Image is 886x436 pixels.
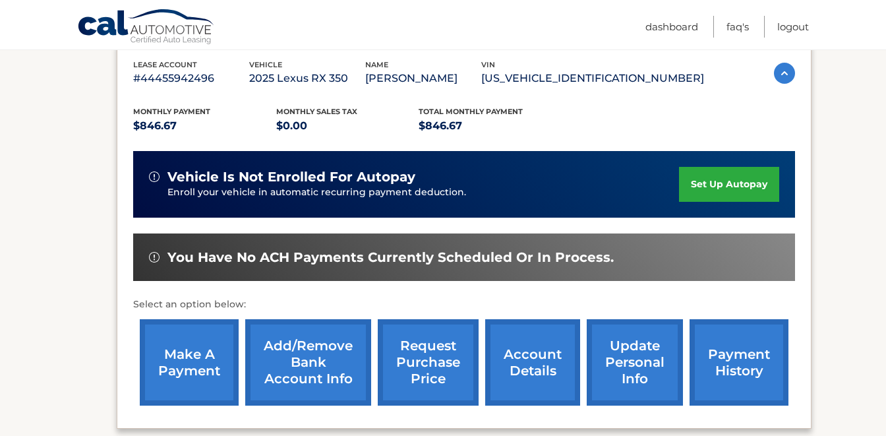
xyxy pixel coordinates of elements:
a: account details [485,319,580,406]
span: vin [481,60,495,69]
a: Logout [777,16,809,38]
p: $846.67 [419,117,562,135]
p: $846.67 [133,117,276,135]
p: Select an option below: [133,297,795,313]
p: Enroll your vehicle in automatic recurring payment deduction. [167,185,679,200]
a: set up autopay [679,167,779,202]
a: Dashboard [645,16,698,38]
a: request purchase price [378,319,479,406]
span: vehicle is not enrolled for autopay [167,169,415,185]
span: Monthly Payment [133,107,210,116]
span: Monthly sales Tax [276,107,357,116]
span: vehicle [249,60,282,69]
a: update personal info [587,319,683,406]
img: alert-white.svg [149,252,160,263]
img: alert-white.svg [149,171,160,182]
span: Total Monthly Payment [419,107,523,116]
span: name [365,60,388,69]
a: make a payment [140,319,239,406]
p: #44455942496 [133,69,249,88]
p: $0.00 [276,117,419,135]
a: Add/Remove bank account info [245,319,371,406]
p: [PERSON_NAME] [365,69,481,88]
p: 2025 Lexus RX 350 [249,69,365,88]
span: You have no ACH payments currently scheduled or in process. [167,249,614,266]
a: Cal Automotive [77,9,216,47]
p: [US_VEHICLE_IDENTIFICATION_NUMBER] [481,69,704,88]
span: lease account [133,60,197,69]
img: accordion-active.svg [774,63,795,84]
a: FAQ's [726,16,749,38]
a: payment history [690,319,788,406]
